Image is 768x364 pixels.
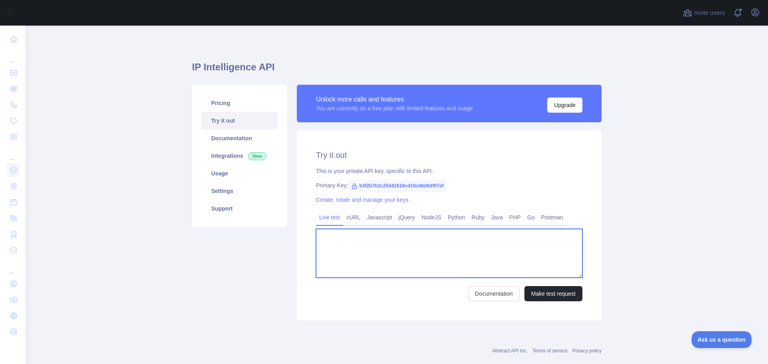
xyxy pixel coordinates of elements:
[316,149,582,161] h2: Try it out
[395,211,418,224] a: jQuery
[348,180,447,192] span: b3f2b7b2c25d41619cd19cd6d8df07ef
[202,165,278,182] a: Usage
[492,348,528,354] a: Abstract API Inc.
[532,348,567,354] a: Terms of service
[547,97,582,113] button: Upgrade
[692,331,752,348] iframe: Toggle Customer Support
[364,211,395,224] a: Javascript
[316,211,343,224] a: Live test
[694,8,725,18] span: Invite users
[681,6,726,19] button: Invite users
[468,286,520,301] a: Documentation
[343,211,364,224] a: cURL
[444,211,468,224] a: Python
[6,48,19,64] div: ...
[572,348,602,354] a: Privacy policy
[202,182,278,200] a: Settings
[316,167,582,175] div: This is your private API key, specific to this API.
[202,94,278,112] a: Pricing
[316,104,473,112] div: You are currently on a free plan with limited features and usage
[202,129,278,147] a: Documentation
[192,61,602,80] h1: IP Intelligence API
[316,197,408,203] a: Create, rotate and manage your keys
[506,211,524,224] a: PHP
[202,200,278,217] a: Support
[524,286,582,301] button: Make test request
[316,181,582,189] div: Primary Key:
[6,145,19,161] div: ...
[316,95,473,104] div: Unlock more calls and features
[248,152,266,160] span: New
[202,112,278,129] a: Try it out
[524,211,538,224] a: Go
[6,259,19,275] div: ...
[202,147,278,165] a: Integrations New
[468,211,488,224] a: Ruby
[418,211,444,224] a: NodeJS
[538,211,566,224] a: Postman
[488,211,506,224] a: Java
